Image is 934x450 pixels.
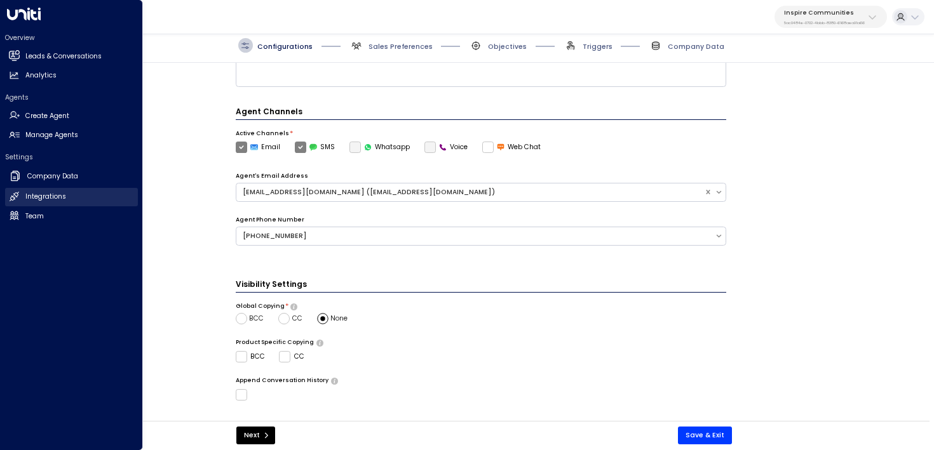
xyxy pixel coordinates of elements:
[331,378,338,384] button: Only use if needed, as email clients normally append the conversation history to outgoing emails....
[236,351,265,362] label: BCC
[236,338,314,347] label: Product Specific Copying
[292,314,302,324] span: CC
[25,70,57,81] h2: Analytics
[349,142,410,153] div: To activate this channel, please go to the Integrations page
[5,126,138,145] a: Manage Agents
[27,171,78,182] h2: Company Data
[330,314,348,324] span: None
[236,376,328,385] label: Append Conversation History
[775,6,887,28] button: Inspire Communities5ac0484e-0702-4bbb-8380-6168aea91a66
[316,340,323,346] button: Determine if there should be product-specific CC or BCC rules for all of the agent’s emails. Sele...
[784,9,865,17] p: Inspire Communities
[236,172,308,181] label: Agent's Email Address
[424,142,468,153] div: To activate this channel, please go to the Integrations page
[243,231,708,241] div: [PHONE_NUMBER]
[5,207,138,225] a: Team
[236,302,285,311] label: Global Copying
[5,47,138,65] a: Leads & Conversations
[290,303,297,310] button: Choose whether the agent should include specific emails in the CC or BCC line of all outgoing ema...
[488,42,527,51] span: Objectives
[249,314,264,324] span: BCC
[583,42,613,51] span: Triggers
[5,188,138,206] a: Integrations
[257,42,313,51] span: Configurations
[25,192,66,202] h2: Integrations
[668,42,724,51] span: Company Data
[5,67,138,85] a: Analytics
[482,142,541,153] label: Web Chat
[678,427,732,444] button: Save & Exit
[5,93,138,102] h2: Agents
[349,142,410,153] label: Whatsapp
[5,152,138,162] h2: Settings
[25,51,102,62] h2: Leads & Conversations
[424,142,468,153] label: Voice
[279,351,304,362] label: CC
[236,420,727,433] h3: Time Settings
[295,142,335,153] label: SMS
[369,42,433,51] span: Sales Preferences
[25,111,69,121] h2: Create Agent
[243,187,698,197] div: [EMAIL_ADDRESS][DOMAIN_NAME] ([EMAIL_ADDRESS][DOMAIN_NAME])
[236,129,289,138] label: Active Channels
[236,106,727,120] h4: Agent Channels
[236,142,281,153] label: Email
[25,211,44,222] h2: Team
[236,216,304,225] label: Agent Phone Number
[5,166,138,187] a: Company Data
[236,279,727,293] h3: Visibility Settings
[5,107,138,125] a: Create Agent
[236,427,275,444] button: Next
[25,130,78,140] h2: Manage Agents
[5,33,138,43] h2: Overview
[784,20,865,25] p: 5ac0484e-0702-4bbb-8380-6168aea91a66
